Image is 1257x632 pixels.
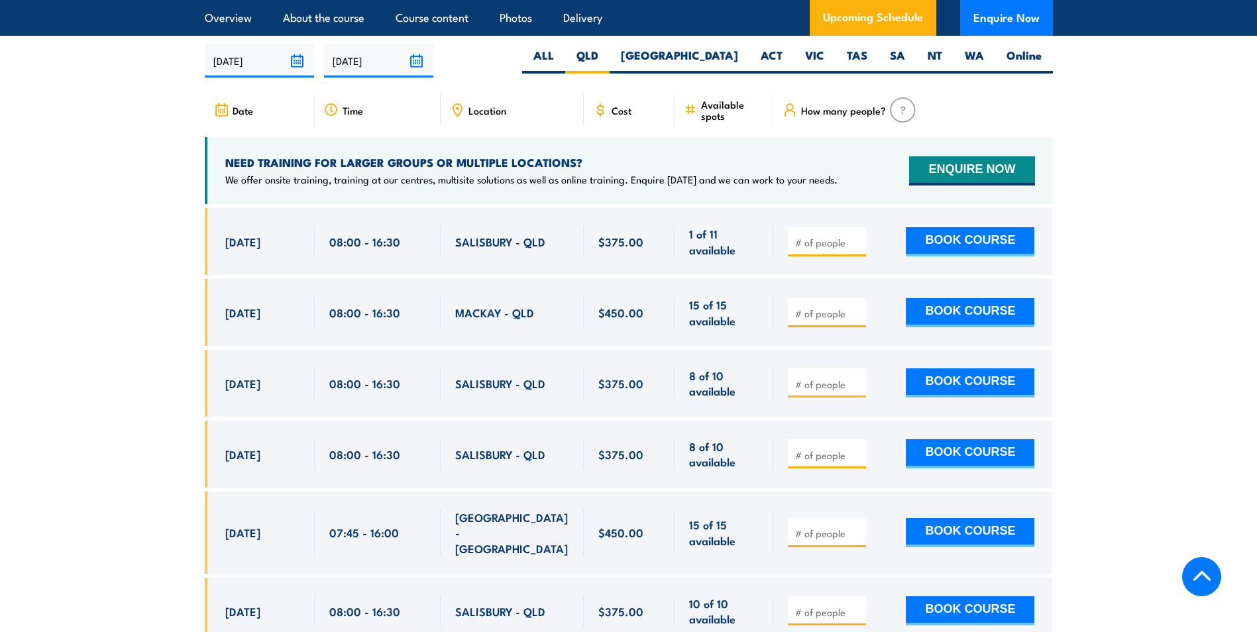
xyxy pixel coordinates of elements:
[906,518,1034,547] button: BOOK COURSE
[906,298,1034,327] button: BOOK COURSE
[329,525,399,540] span: 07:45 - 16:00
[995,48,1053,74] label: Online
[225,376,260,391] span: [DATE]
[522,48,565,74] label: ALL
[343,105,363,116] span: Time
[455,604,545,619] span: SALISBURY - QLD
[598,447,643,462] span: $375.00
[329,305,400,320] span: 08:00 - 16:30
[225,234,260,249] span: [DATE]
[225,525,260,540] span: [DATE]
[909,156,1034,185] button: ENQUIRE NOW
[749,48,794,74] label: ACT
[795,236,861,249] input: # of people
[906,596,1034,625] button: BOOK COURSE
[598,604,643,619] span: $375.00
[689,226,759,257] span: 1 of 11 available
[906,368,1034,397] button: BOOK COURSE
[879,48,916,74] label: SA
[225,155,838,170] h4: NEED TRAINING FOR LARGER GROUPS OR MULTIPLE LOCATIONS?
[795,527,861,540] input: # of people
[329,447,400,462] span: 08:00 - 16:30
[468,105,506,116] span: Location
[455,376,545,391] span: SALISBURY - QLD
[906,439,1034,468] button: BOOK COURSE
[701,99,764,121] span: Available spots
[598,525,643,540] span: $450.00
[795,448,861,462] input: # of people
[324,44,433,78] input: To date
[689,297,759,328] span: 15 of 15 available
[795,606,861,619] input: # of people
[689,439,759,470] span: 8 of 10 available
[906,227,1034,256] button: BOOK COURSE
[329,604,400,619] span: 08:00 - 16:30
[795,378,861,391] input: # of people
[610,48,749,74] label: [GEOGRAPHIC_DATA]
[794,48,836,74] label: VIC
[225,447,260,462] span: [DATE]
[954,48,995,74] label: WA
[598,234,643,249] span: $375.00
[455,305,534,320] span: MACKAY - QLD
[455,447,545,462] span: SALISBURY - QLD
[225,173,838,186] p: We offer onsite training, training at our centres, multisite solutions as well as online training...
[329,234,400,249] span: 08:00 - 16:30
[916,48,954,74] label: NT
[205,44,314,78] input: From date
[225,305,260,320] span: [DATE]
[612,105,631,116] span: Cost
[689,368,759,399] span: 8 of 10 available
[801,105,886,116] span: How many people?
[225,604,260,619] span: [DATE]
[795,307,861,320] input: # of people
[689,596,759,627] span: 10 of 10 available
[233,105,253,116] span: Date
[836,48,879,74] label: TAS
[689,517,759,548] span: 15 of 15 available
[455,234,545,249] span: SALISBURY - QLD
[598,376,643,391] span: $375.00
[565,48,610,74] label: QLD
[455,509,569,556] span: [GEOGRAPHIC_DATA] - [GEOGRAPHIC_DATA]
[598,305,643,320] span: $450.00
[329,376,400,391] span: 08:00 - 16:30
